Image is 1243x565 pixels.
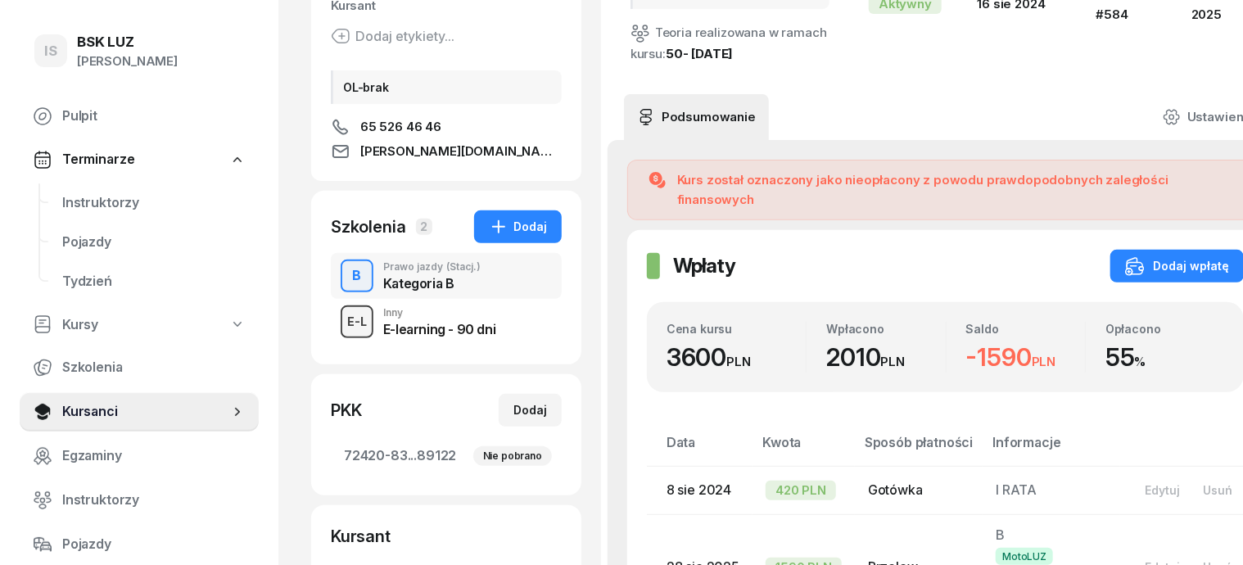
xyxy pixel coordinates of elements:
a: Pojazdy [20,525,259,564]
div: Opłacono [1105,322,1224,336]
th: Sposób płatności [855,432,983,467]
a: 50- [DATE] [666,46,733,61]
div: PKK [331,399,362,422]
button: Dodaj [499,394,562,427]
span: Pojazdy [62,534,246,555]
div: E-L [341,311,373,332]
div: OL-brak [331,70,562,104]
span: [PERSON_NAME][DOMAIN_NAME][EMAIL_ADDRESS][DOMAIN_NAME] [360,142,562,161]
a: Kursy [20,306,259,344]
a: Podsumowanie [624,94,769,140]
a: Pulpit [20,97,259,136]
div: B [346,262,368,290]
div: 3600 [667,342,806,373]
button: Dodaj etykiety... [331,26,454,46]
div: Cena kursu [667,322,806,336]
div: Inny [383,308,495,318]
div: Kursant [331,525,562,548]
span: Kursy [62,314,98,336]
span: Instruktorzy [62,192,246,214]
span: Egzaminy [62,445,246,467]
a: Tydzień [49,262,259,301]
span: Terminarze [62,149,134,170]
span: Pulpit [62,106,246,127]
small: % [1135,354,1146,369]
th: Kwota [753,432,855,467]
div: Gotówka [868,480,970,501]
a: 72420-83...89122Nie pobrano [331,436,562,476]
div: Teoria realizowana w ramach kursu: [631,22,829,65]
span: B [996,527,1005,543]
button: Edytuj [1133,477,1191,504]
span: Kursanci [62,401,229,423]
div: 2010 [826,342,945,373]
button: E-LInnyE-learning - 90 dni [331,299,562,345]
span: Tydzień [62,271,246,292]
div: 55 [1105,342,1224,373]
span: 8 sie 2024 [667,481,731,498]
span: 65 526 46 46 [360,117,441,137]
small: PLN [1032,354,1056,369]
button: E-L [341,305,373,338]
span: 2 [416,219,432,235]
span: IS [44,44,57,58]
div: Saldo [966,322,1085,336]
div: Dodaj [513,400,547,420]
div: Wpłacono [826,322,945,336]
span: (Stacj.) [446,262,481,272]
div: Prawo jazdy [383,262,481,272]
a: Instruktorzy [49,183,259,223]
div: Usuń [1203,483,1232,497]
div: BSK LUZ [77,35,178,49]
a: Pojazdy [49,223,259,262]
a: Szkolenia [20,348,259,387]
div: Dodaj wpłatę [1125,256,1229,276]
div: Nie pobrano [473,446,552,466]
span: MotoLUZ [996,548,1053,565]
span: Szkolenia [62,357,246,378]
div: Kategoria B [383,277,481,290]
small: PLN [726,354,751,369]
div: 420 PLN [766,481,836,500]
th: Data [647,432,753,467]
a: 65 526 46 46 [331,117,562,137]
span: Instruktorzy [62,490,246,511]
div: [PERSON_NAME] [77,51,178,72]
span: 72420-83...89122 [344,445,549,467]
button: BPrawo jazdy(Stacj.)Kategoria B [331,253,562,299]
button: Dodaj [474,210,562,243]
a: [PERSON_NAME][DOMAIN_NAME][EMAIL_ADDRESS][DOMAIN_NAME] [331,142,562,161]
div: Edytuj [1145,483,1180,497]
a: Instruktorzy [20,481,259,520]
a: Egzaminy [20,436,259,476]
small: PLN [881,354,906,369]
div: E-learning - 90 dni [383,323,495,336]
a: Kursanci [20,392,259,432]
div: -1590 [966,342,1085,373]
div: Dodaj [489,217,547,237]
h2: Wpłaty [673,253,735,279]
span: Pojazdy [62,232,246,253]
span: I RATA [996,481,1037,498]
th: Informacje [983,432,1120,467]
div: Szkolenia [331,215,406,238]
a: Terminarze [20,141,259,179]
button: B [341,260,373,292]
